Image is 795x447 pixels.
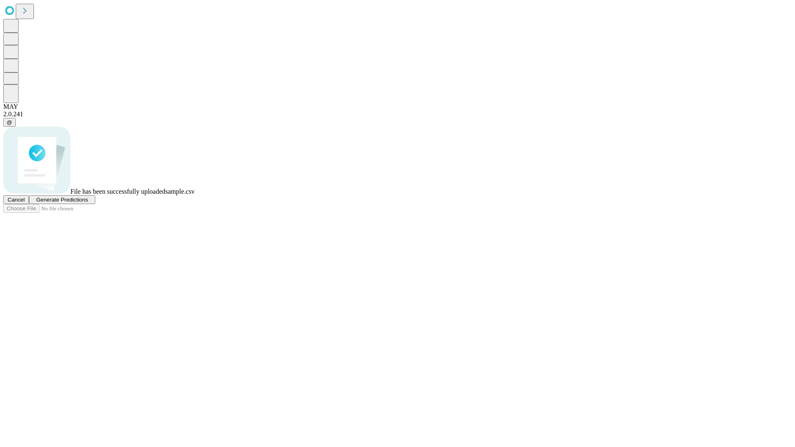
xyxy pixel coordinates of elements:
button: Cancel [3,195,29,204]
span: Generate Predictions [36,197,88,203]
span: sample.csv [165,188,195,195]
span: @ [7,119,12,125]
button: @ [3,118,16,127]
span: File has been successfully uploaded [70,188,165,195]
button: Generate Predictions [29,195,95,204]
div: MAY [3,103,792,111]
div: 2.0.241 [3,111,792,118]
span: Cancel [7,197,25,203]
